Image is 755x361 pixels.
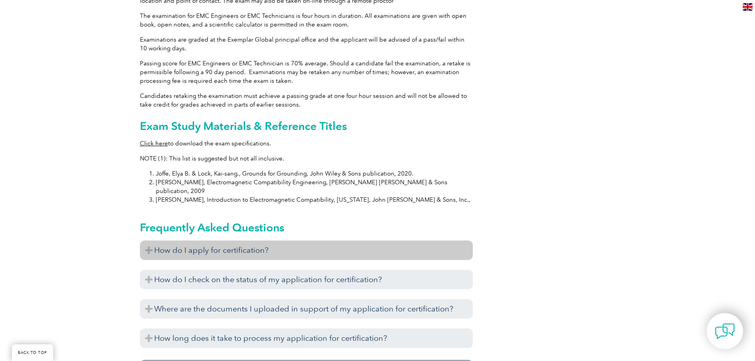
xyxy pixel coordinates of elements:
p: to download the exam specifications. [140,139,473,148]
h3: How do I apply for certification? [140,241,473,260]
h3: How do I check on the status of my application for certification? [140,270,473,289]
a: Click here [140,140,168,147]
img: contact-chat.png [715,321,735,341]
p: NOTE (1): This list is suggested but not all inclusive. [140,154,473,163]
a: BACK TO TOP [12,344,53,361]
img: en [743,3,753,11]
li: [PERSON_NAME], Introduction to Electromagnetic Compatibility, [US_STATE], John [PERSON_NAME] & So... [156,195,473,204]
p: Candidates retaking the examination must achieve a passing grade at one four hour session and wil... [140,92,473,109]
p: Passing score for EMC Engineers or EMC Technician is 70% average. Should a candidate fail the exa... [140,59,473,85]
h2: Frequently Asked Questions [140,221,473,234]
h3: Where are the documents I uploaded in support of my application for certification? [140,299,473,319]
p: The examination for EMC Engineers or EMC Technicians is four hours in duration. All examinations ... [140,11,473,29]
li: Joffe, Elya B. & Lock, Kai-sang., Grounds for Grounding, John Wiley & Sons publication, 2020. [156,169,473,178]
li: [PERSON_NAME], Electromagnetic Compatibility Engineering, [PERSON_NAME] [PERSON_NAME] & Sons publ... [156,178,473,195]
h2: Exam Study Materials & Reference Titles [140,120,473,132]
p: Examinations are graded at the Exemplar Global principal office and the applicant will be advised... [140,35,473,53]
h3: How long does it take to process my application for certification? [140,329,473,348]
